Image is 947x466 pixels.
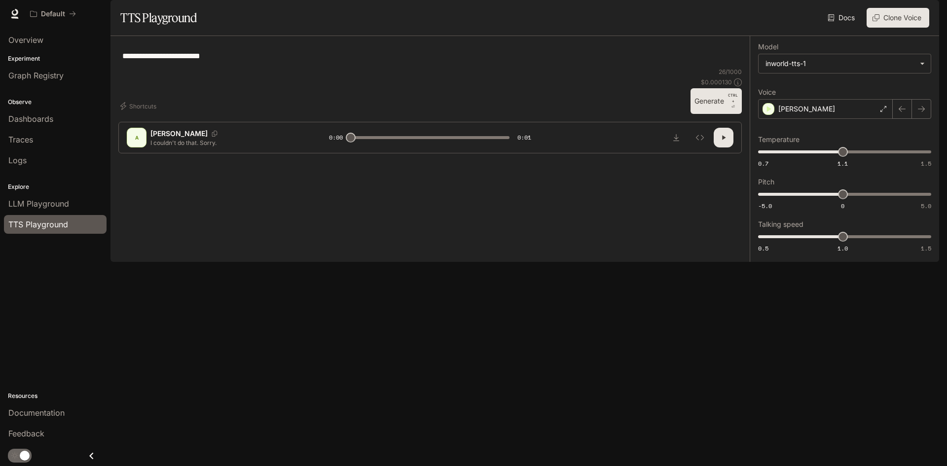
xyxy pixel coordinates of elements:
span: 0 [841,202,844,210]
div: inworld-tts-1 [759,54,931,73]
button: All workspaces [26,4,80,24]
span: 1.5 [921,159,931,168]
button: Shortcuts [118,98,160,114]
span: 5.0 [921,202,931,210]
a: Docs [826,8,859,28]
p: Talking speed [758,221,803,228]
div: inworld-tts-1 [765,59,915,69]
span: 1.5 [921,244,931,252]
button: GenerateCTRL +⏎ [691,88,742,114]
button: Copy Voice ID [208,131,221,137]
p: ⏎ [728,92,738,110]
p: Pitch [758,179,774,185]
p: Temperature [758,136,800,143]
p: I couldn't do that. Sorry. [150,139,305,147]
p: [PERSON_NAME] [778,104,835,114]
h1: TTS Playground [120,8,197,28]
button: Inspect [690,128,710,147]
span: 1.0 [838,244,848,252]
span: 0:00 [329,133,343,143]
span: 0.5 [758,244,768,252]
span: 0.7 [758,159,768,168]
button: Download audio [666,128,686,147]
p: Voice [758,89,776,96]
span: 0:01 [517,133,531,143]
div: A [129,130,145,145]
button: Clone Voice [867,8,929,28]
span: -5.0 [758,202,772,210]
span: 1.1 [838,159,848,168]
p: [PERSON_NAME] [150,129,208,139]
p: Model [758,43,778,50]
p: $ 0.000130 [701,78,732,86]
p: CTRL + [728,92,738,104]
p: 26 / 1000 [719,68,742,76]
p: Default [41,10,65,18]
